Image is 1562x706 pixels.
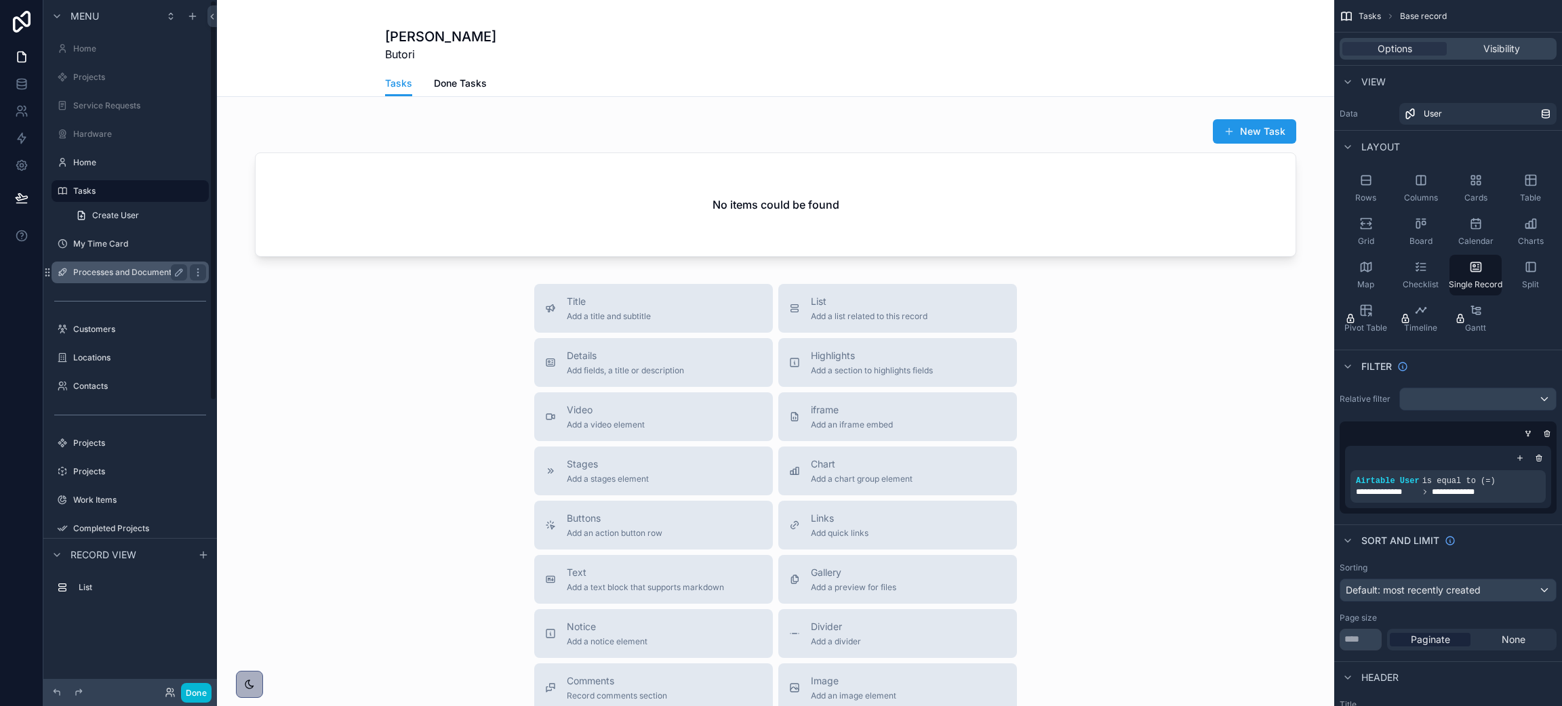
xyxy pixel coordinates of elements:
[52,38,209,60] a: Home
[1449,168,1502,209] button: Cards
[1518,236,1544,247] span: Charts
[1404,192,1438,203] span: Columns
[1346,584,1481,596] span: Default: most recently created
[73,72,206,83] label: Projects
[1340,255,1392,295] button: Map
[181,683,212,703] button: Done
[1359,11,1381,22] span: Tasks
[1465,323,1486,333] span: Gantt
[92,210,139,221] span: Create User
[43,570,217,612] div: scrollable content
[73,381,206,392] label: Contacts
[1340,298,1392,339] button: Pivot Table
[1340,211,1392,252] button: Grid
[73,523,206,534] label: Completed Projects
[1358,236,1374,247] span: Grid
[52,123,209,145] a: Hardware
[1522,279,1539,290] span: Split
[73,466,206,477] label: Projects
[1395,168,1447,209] button: Columns
[1504,255,1557,295] button: Split
[52,95,209,117] a: Service Requests
[73,157,206,168] label: Home
[1340,612,1377,623] label: Page size
[52,489,209,511] a: Work Items
[1464,192,1487,203] span: Cards
[73,324,206,335] label: Customers
[1361,671,1399,684] span: Header
[385,71,412,97] a: Tasks
[1340,579,1557,602] button: Default: most recently created
[52,152,209,173] a: Home
[1449,255,1502,295] button: Single Record
[1378,42,1412,56] span: Options
[52,233,209,255] a: My Time Card
[1449,279,1502,290] span: Single Record
[73,43,206,54] label: Home
[1409,236,1433,247] span: Board
[52,375,209,397] a: Contacts
[73,129,206,140] label: Hardware
[1504,211,1557,252] button: Charts
[1399,103,1557,125] a: User
[52,432,209,454] a: Projects
[434,77,487,90] span: Done Tasks
[1355,192,1376,203] span: Rows
[1357,279,1374,290] span: Map
[1403,279,1439,290] span: Checklist
[1411,633,1450,646] span: Paginate
[1520,192,1541,203] span: Table
[73,438,206,449] label: Projects
[1424,108,1442,119] span: User
[73,100,206,111] label: Service Requests
[52,180,209,202] a: Tasks
[385,46,496,62] span: Butori
[1483,42,1520,56] span: Visibility
[68,205,209,226] a: Create User
[385,77,412,90] span: Tasks
[73,267,191,278] label: Processes and Documentation
[1340,562,1367,573] label: Sorting
[52,347,209,369] a: Locations
[1449,298,1502,339] button: Gantt
[385,27,496,46] h1: [PERSON_NAME]
[73,352,206,363] label: Locations
[1340,394,1394,404] label: Relative filter
[1422,476,1496,486] span: is equal to (=)
[1361,360,1392,373] span: Filter
[1502,633,1525,646] span: None
[73,495,206,505] label: Work Items
[1404,323,1437,333] span: Timeline
[1458,236,1494,247] span: Calendar
[1449,211,1502,252] button: Calendar
[52,66,209,88] a: Projects
[71,9,99,23] span: Menu
[1344,323,1387,333] span: Pivot Table
[1361,140,1400,154] span: Layout
[1340,108,1394,119] label: Data
[52,518,209,539] a: Completed Projects
[52,318,209,340] a: Customers
[79,582,203,593] label: List
[52,461,209,482] a: Projects
[1504,168,1557,209] button: Table
[1361,534,1439,547] span: Sort And Limit
[1395,255,1447,295] button: Checklist
[1361,75,1386,89] span: View
[1395,211,1447,252] button: Board
[73,238,206,249] label: My Time Card
[71,548,136,562] span: Record view
[73,186,201,196] label: Tasks
[1395,298,1447,339] button: Timeline
[52,262,209,283] a: Processes and Documentation
[1340,168,1392,209] button: Rows
[1400,11,1447,22] span: Base record
[1356,476,1420,486] span: Airtable User
[434,71,487,98] a: Done Tasks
